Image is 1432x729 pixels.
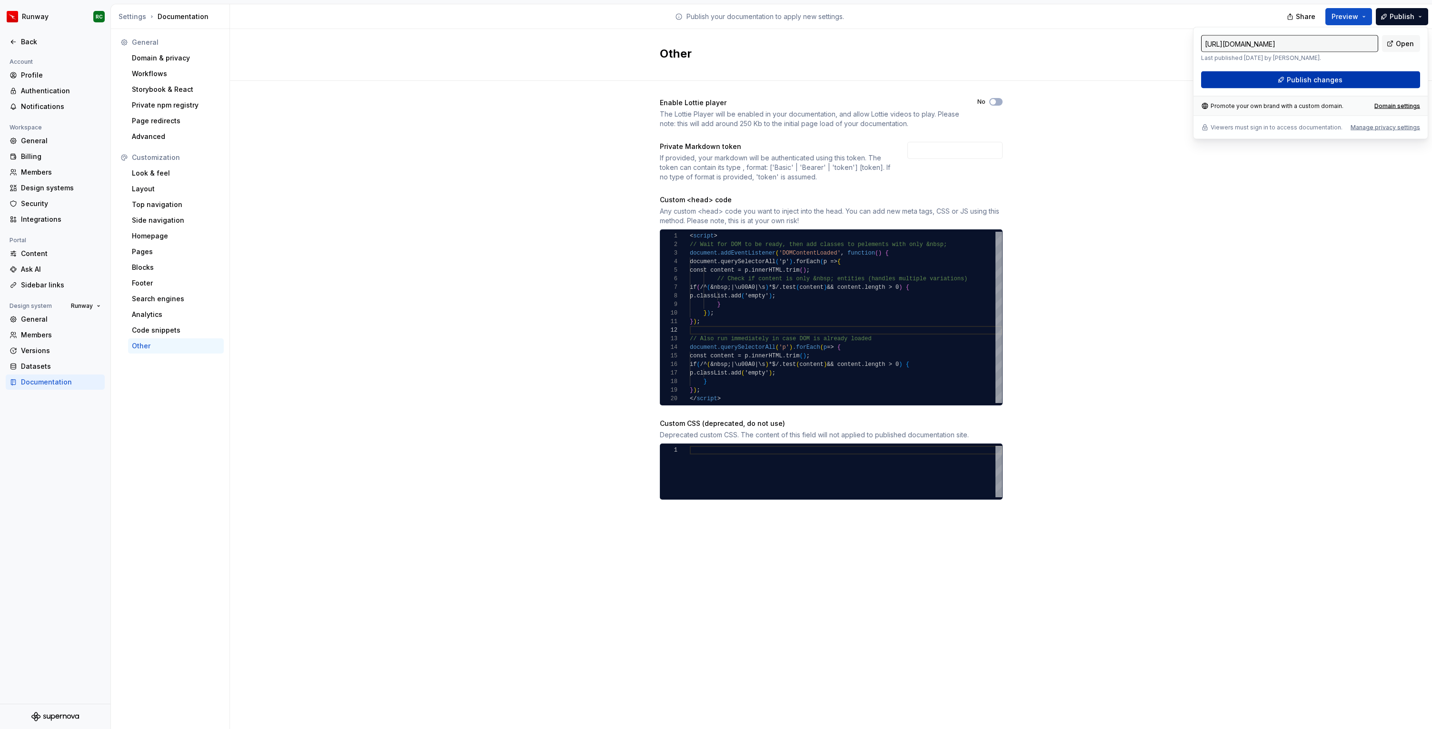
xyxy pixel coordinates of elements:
span: ( [820,258,823,265]
span: ) [693,318,696,325]
div: Settings [119,12,146,21]
div: Custom CSS (deprecated, do not use) [660,419,1003,428]
div: Pages [132,247,220,256]
span: ( [875,250,878,256]
span: } [690,318,693,325]
button: Preview [1325,8,1372,25]
span: ) [765,284,768,291]
div: Account [6,56,37,68]
span: > [830,344,834,351]
span: } [690,387,693,394]
div: 1 [660,446,677,454]
span: > [714,233,717,239]
a: Homepage [128,228,224,244]
div: Versions [21,346,101,355]
a: Ask AI [6,262,105,277]
div: 20 [660,394,677,403]
div: Advanced [132,132,220,141]
a: Blocks [128,260,224,275]
div: 7 [660,283,677,292]
a: Domain settings [1374,102,1420,110]
label: No [977,98,985,106]
div: Page redirects [132,116,220,126]
div: 10 [660,309,677,317]
a: Datasets [6,359,105,374]
div: Members [21,330,101,340]
a: Layout [128,181,224,197]
span: ( [796,284,799,291]
div: Private Markdown token [660,142,890,151]
span: content [799,361,823,368]
span: Share [1296,12,1315,21]
span: 'DOMContentLoaded' [779,250,841,256]
div: 4 [660,257,677,266]
span: // Wait for DOM to be ready, then add classes to p [690,241,861,248]
div: Search engines [132,294,220,304]
div: 17 [660,369,677,377]
div: Back [21,37,101,47]
span: } [703,378,706,385]
a: Code snippets [128,323,224,338]
div: 14 [660,343,677,352]
div: Blocks [132,263,220,272]
span: elements with only &nbsp; [861,241,947,248]
span: { [905,284,909,291]
span: ; [696,387,700,394]
div: Domain & privacy [132,53,220,63]
div: Homepage [132,231,220,241]
a: Advanced [128,129,224,144]
div: Ask AI [21,265,101,274]
a: Supernova Logo [31,712,79,721]
span: ; [806,267,809,274]
div: 9 [660,300,677,309]
div: General [132,38,220,47]
div: Analytics [132,310,220,319]
span: 'p' [779,344,789,351]
span: ( [696,284,700,291]
div: 5 [660,266,677,275]
span: ) [707,310,710,316]
a: Side navigation [128,213,224,228]
span: // Also run immediately in case DOM is already loa [690,335,861,342]
span: ) [693,387,696,394]
div: Portal [6,235,30,246]
div: 3 [660,249,677,257]
a: Look & feel [128,166,224,181]
div: 12 [660,326,677,335]
button: Publish changes [1201,71,1420,89]
div: Private npm registry [132,100,220,110]
span: ; [806,353,809,359]
div: 15 [660,352,677,360]
a: Documentation [6,374,105,390]
a: Domain & privacy [128,50,224,66]
div: If provided, your markdown will be authenticated using this token. The token can contain its type... [660,153,890,182]
span: p.classList.add [690,370,741,376]
span: ) [878,250,882,256]
div: General [21,136,101,146]
a: General [6,133,105,148]
span: ) [789,258,792,265]
span: ) [899,361,902,368]
span: script [693,233,714,239]
span: Preview [1332,12,1358,21]
span: // Check if content is only &nbsp; entities (handl [717,276,888,282]
span: > [717,395,720,402]
div: Look & feel [132,168,220,178]
div: Custom <head> code [660,195,1003,205]
a: Profile [6,68,105,83]
span: document.querySelectorAll [690,258,776,265]
div: Datasets [21,362,101,371]
div: Documentation [119,12,226,21]
div: Notifications [21,102,101,111]
span: ( [741,293,745,299]
div: Footer [132,278,220,288]
div: Sidebar links [21,280,101,290]
span: ( [707,361,710,368]
span: { [837,258,840,265]
span: } [703,310,706,316]
a: Integrations [6,212,105,227]
div: Security [21,199,101,208]
span: 'empty' [745,293,768,299]
a: Search engines [128,291,224,306]
div: Storybook & React [132,85,220,94]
